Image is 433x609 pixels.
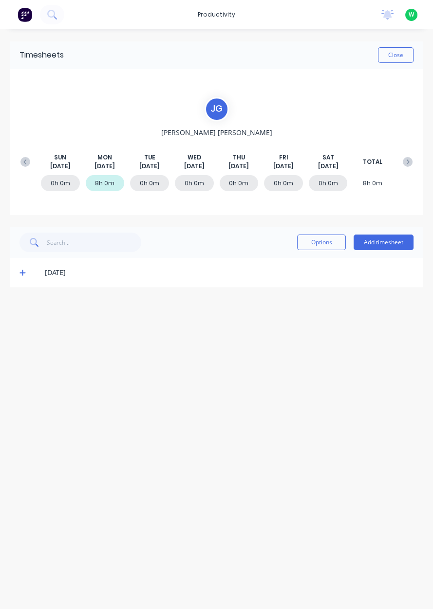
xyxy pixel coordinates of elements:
div: 0h 0m [220,175,259,191]
span: TOTAL [363,157,382,166]
div: 0h 0m [41,175,80,191]
span: [PERSON_NAME] [PERSON_NAME] [161,127,272,138]
div: 0h 0m [264,175,303,191]
button: Add timesheet [354,235,414,250]
button: Options [297,235,346,250]
span: [DATE] [318,162,339,171]
div: 0h 0m [130,175,169,191]
span: MON [97,153,112,162]
span: WED [188,153,201,162]
span: [DATE] [273,162,294,171]
span: THU [233,153,245,162]
span: [DATE] [139,162,160,171]
input: Search... [47,233,142,252]
span: [DATE] [184,162,205,171]
button: Close [378,47,414,63]
img: Factory [18,7,32,22]
span: SUN [54,153,66,162]
span: SAT [322,153,334,162]
div: 0h 0m [175,175,214,191]
div: 8h 0m [86,175,125,191]
span: TUE [144,153,155,162]
div: Timesheets [19,49,64,61]
div: productivity [193,7,240,22]
span: FRI [279,153,288,162]
span: [DATE] [50,162,71,171]
div: 0h 0m [309,175,348,191]
span: W [409,10,414,19]
div: [DATE] [45,267,414,278]
span: [DATE] [94,162,115,171]
span: [DATE] [228,162,249,171]
div: 8h 0m [353,175,392,191]
div: J G [205,97,229,121]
